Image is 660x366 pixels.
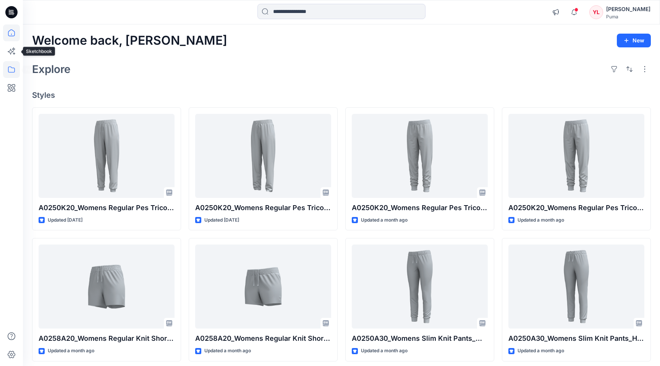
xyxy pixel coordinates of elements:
[204,347,251,355] p: Updated a month ago
[352,245,488,329] a: A0250A30_Womens Slim Knit Pants_Mid Waist_Closed Cuff_CV02
[32,91,651,100] h4: Styles
[508,114,644,198] a: A0250K20_Womens Regular Pes Tricot Knit Pants_Mid Rise_Closed cuff_CV01
[508,245,644,329] a: A0250A30_Womens Slim Knit Pants_High Waist_Closed Cuff_CV02
[195,333,331,344] p: A0258A20_Womens Regular Knit Shorts_Mid Waist_CV01
[589,5,603,19] div: YL
[48,216,82,224] p: Updated [DATE]
[508,202,644,213] p: A0250K20_Womens Regular Pes Tricot Knit Pants_Mid Rise_Closed cuff_CV01
[352,333,488,344] p: A0250A30_Womens Slim Knit Pants_Mid Waist_Closed Cuff_CV02
[39,114,175,198] a: A0250K20_Womens Regular Pes Tricot Knit Pants_High Rise_Closed cuff_CV01
[361,347,408,355] p: Updated a month ago
[195,202,331,213] p: A0250K20_Womens Regular Pes Tricot Knit Pants_High Rise_Open Hem_CV02
[48,347,94,355] p: Updated a month ago
[508,333,644,344] p: A0250A30_Womens Slim Knit Pants_High Waist_Closed Cuff_CV02
[361,216,408,224] p: Updated a month ago
[32,63,71,75] h2: Explore
[39,202,175,213] p: A0250K20_Womens Regular Pes Tricot Knit Pants_High Rise_Closed cuff_CV01
[195,114,331,198] a: A0250K20_Womens Regular Pes Tricot Knit Pants_High Rise_Open Hem_CV02
[352,114,488,198] a: A0250K20_Womens Regular Pes Tricot Knit Pants_Mid Rise_Closed cuff_CV01
[195,245,331,329] a: A0258A20_Womens Regular Knit Shorts_Mid Waist_CV01
[617,34,651,47] button: New
[39,333,175,344] p: A0258A20_Womens Regular Knit Shorts_High Waist_CV01
[606,14,650,19] div: Puma
[518,347,564,355] p: Updated a month ago
[352,202,488,213] p: A0250K20_Womens Regular Pes Tricot Knit Pants_Mid Rise_Closed cuff_CV01
[606,5,650,14] div: [PERSON_NAME]
[39,245,175,329] a: A0258A20_Womens Regular Knit Shorts_High Waist_CV01
[32,34,227,48] h2: Welcome back, [PERSON_NAME]
[204,216,239,224] p: Updated [DATE]
[518,216,564,224] p: Updated a month ago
